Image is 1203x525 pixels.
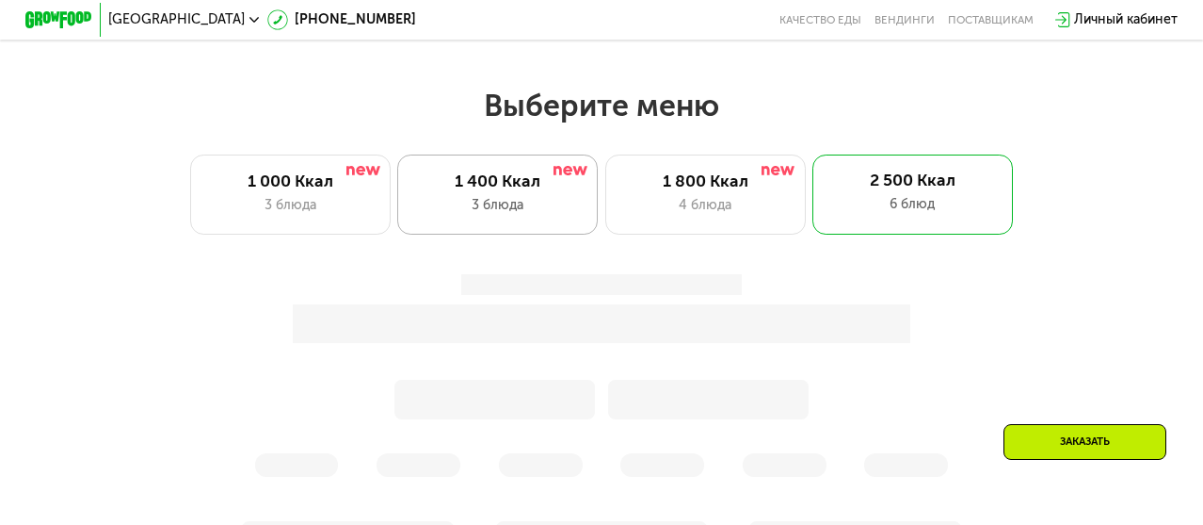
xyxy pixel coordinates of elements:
[54,87,1149,124] h2: Выберите меню
[1003,424,1166,460] div: Заказать
[267,9,415,29] a: [PHONE_NUMBER]
[108,13,245,26] span: [GEOGRAPHIC_DATA]
[829,171,996,190] div: 2 500 Ккал
[948,13,1034,26] div: поставщикам
[1074,9,1178,29] div: Личный кабинет
[829,194,996,214] div: 6 блюд
[622,172,788,191] div: 1 800 Ккал
[874,13,935,26] a: Вендинги
[415,195,581,215] div: 3 блюда
[779,13,861,26] a: Качество еды
[622,195,788,215] div: 4 блюда
[208,195,374,215] div: 3 блюда
[208,172,374,191] div: 1 000 Ккал
[415,172,581,191] div: 1 400 Ккал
